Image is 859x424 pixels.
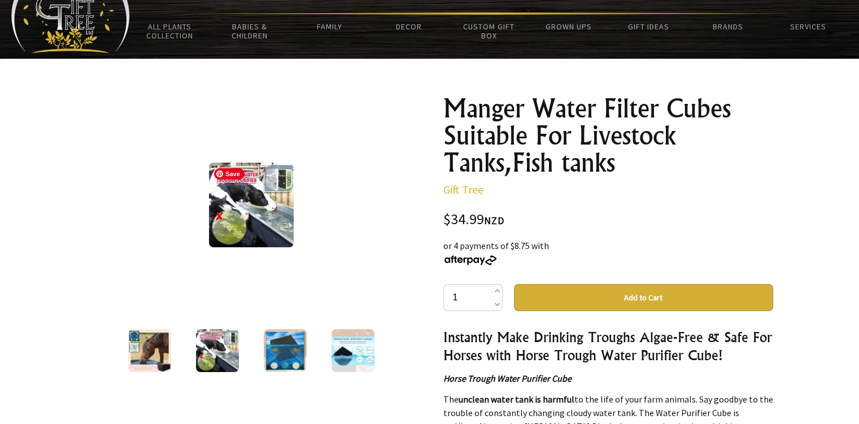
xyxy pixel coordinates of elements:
[484,214,504,227] span: NZD
[688,15,768,38] a: Brands
[196,329,239,372] img: Manger Water Filter Cubes Suitable For Livestock Tanks,Fish tanks
[369,15,449,38] a: Decor
[459,394,574,405] strong: unclean water tank is harmful
[529,15,608,38] a: Grown Ups
[768,15,848,38] a: Services
[289,15,369,38] a: Family
[443,373,572,384] strong: Horse Trough Water Purifier Cube
[449,15,529,47] a: Custom Gift Box
[443,239,773,266] div: or 4 payments of $8.75 with
[264,329,307,372] img: Manger Water Filter Cubes Suitable For Livestock Tanks,Fish tanks
[443,212,773,228] div: $34.99
[443,95,773,176] h1: Manger Water Filter Cubes Suitable For Livestock Tanks,Fish tanks
[443,182,483,196] a: Gift Tree
[443,255,498,265] img: Afterpay
[332,329,374,372] img: Manger Water Filter Cubes Suitable For Livestock Tanks,Fish tanks
[514,284,773,311] button: Add to Cart
[214,168,245,180] span: Save
[210,15,289,47] a: Babies & Children
[608,15,688,38] a: Gift Ideas
[209,163,294,247] img: Manger Water Filter Cubes Suitable For Livestock Tanks,Fish tanks
[443,328,773,364] h3: Instantly Make Drinking Troughs Algae-Free & Safe For Horses with Horse Trough Water Purifier Cube!
[128,329,171,372] img: Manger Water Filter Cubes Suitable For Livestock Tanks,Fish tanks
[130,15,210,47] a: All Plants Collection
